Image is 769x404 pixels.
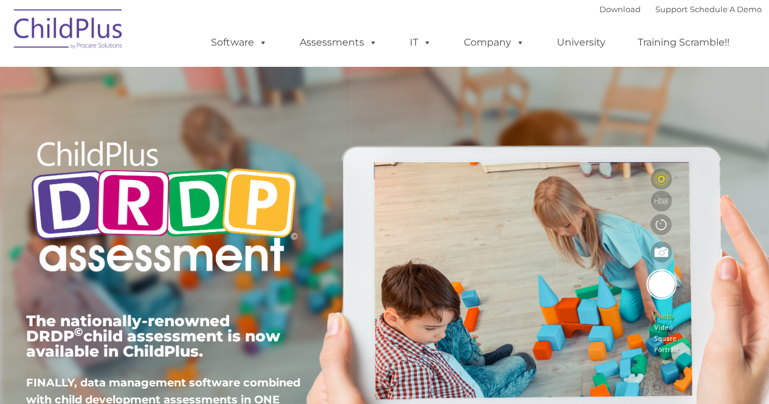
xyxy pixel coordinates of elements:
img: ChildPlus by Procare Solutions [8,1,129,61]
a: Support [655,4,688,14]
a: IT [398,30,444,55]
a: Schedule A Demo [690,4,762,14]
a: Assessments [288,30,390,55]
a: Download [599,4,641,14]
font: | [599,4,762,14]
sup: © [74,325,83,339]
a: Software [199,30,280,55]
span: The nationally-renowned DRDP child assessment is now available in ChildPlus. [26,312,280,360]
a: University [545,30,618,55]
a: Training Scramble!! [626,30,742,55]
a: Company [452,30,537,55]
img: Copyright - DRDP Logo Light [26,125,302,292]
